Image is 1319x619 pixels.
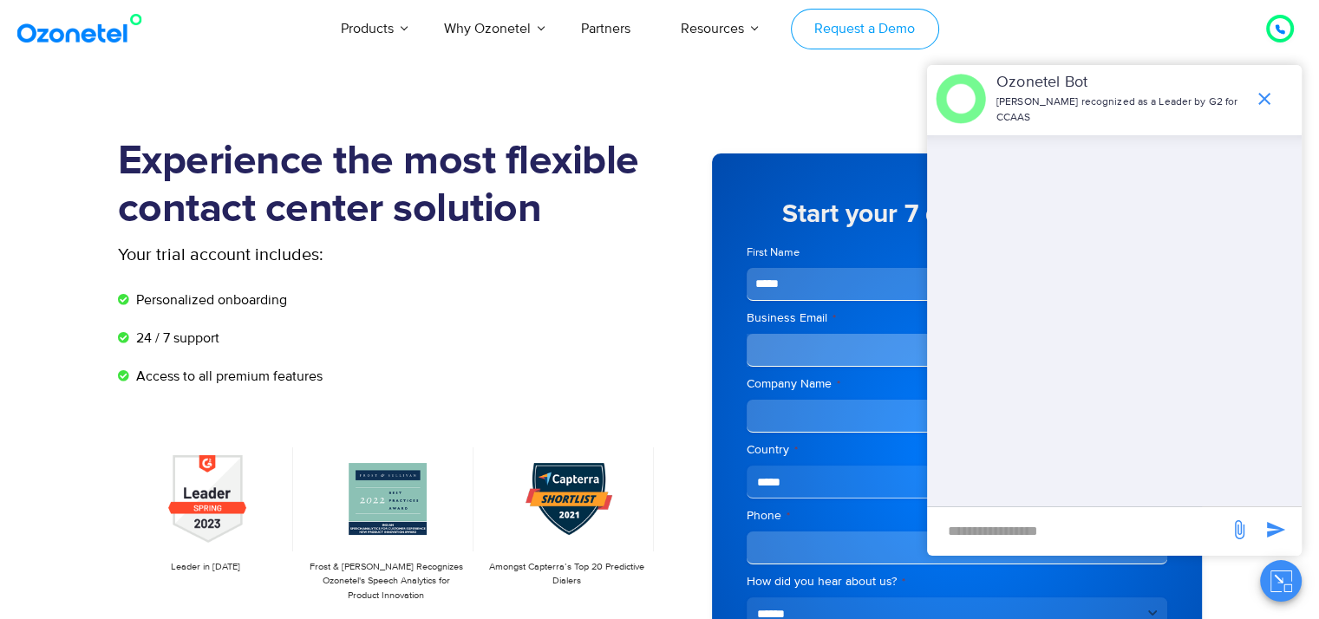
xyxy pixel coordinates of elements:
[1258,512,1293,547] span: send message
[996,94,1245,126] p: [PERSON_NAME] recognized as a Leader by G2 for CCAAS
[747,441,1167,459] label: Country
[132,328,219,349] span: 24 / 7 support
[118,138,660,233] h1: Experience the most flexible contact center solution
[487,560,645,589] p: Amongst Capterra’s Top 20 Predictive Dialers
[747,244,952,261] label: First Name
[747,507,1167,525] label: Phone
[936,74,986,124] img: header
[307,560,465,603] p: Frost & [PERSON_NAME] Recognizes Ozonetel's Speech Analytics for Product Innovation
[747,573,1167,590] label: How did you hear about us?
[1222,512,1257,547] span: send message
[1247,81,1282,116] span: end chat or minimize
[791,9,939,49] a: Request a Demo
[936,516,1220,547] div: new-msg-input
[118,242,530,268] p: Your trial account includes:
[747,201,1167,227] h5: Start your 7 day free trial now
[747,375,1167,393] label: Company Name
[132,290,287,310] span: Personalized onboarding
[1260,560,1302,602] button: Close chat
[996,71,1245,94] p: Ozonetel Bot
[747,309,1167,327] label: Business Email
[127,560,284,575] p: Leader in [DATE]
[132,366,323,387] span: Access to all premium features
